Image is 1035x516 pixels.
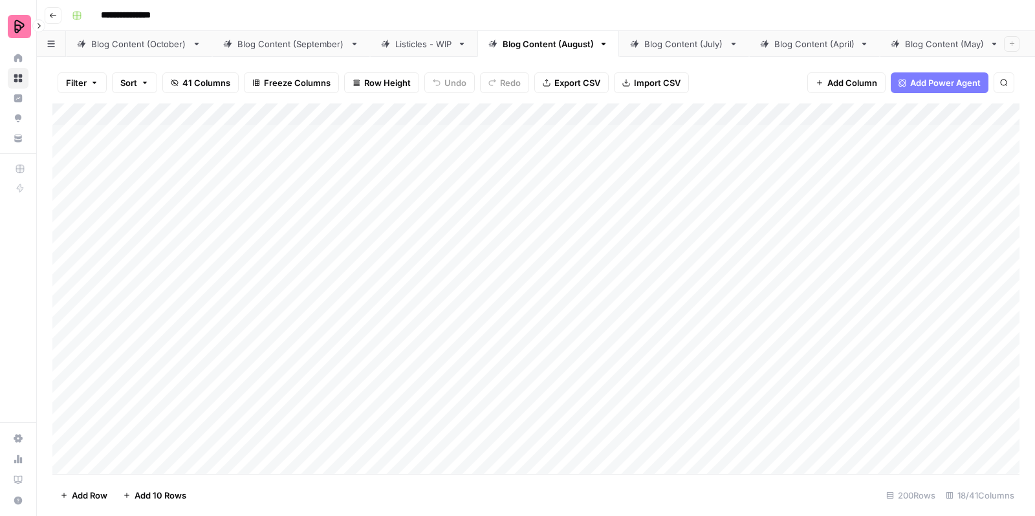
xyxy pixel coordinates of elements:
div: Blog Content (September) [237,38,345,50]
button: Add Column [807,72,886,93]
span: Add Row [72,489,107,502]
a: Learning Hub [8,469,28,490]
button: Export CSV [534,72,609,93]
img: Preply Logo [8,15,31,38]
button: Row Height [344,72,419,93]
div: Blog Content (August) [503,38,594,50]
a: Opportunities [8,108,28,129]
button: Undo [424,72,475,93]
a: Blog Content (September) [212,31,370,57]
span: Export CSV [554,76,600,89]
a: Settings [8,428,28,449]
a: Browse [8,68,28,89]
button: Add Row [52,485,115,506]
button: Import CSV [614,72,689,93]
a: Listicles - WIP [370,31,477,57]
span: Freeze Columns [264,76,331,89]
a: Blog Content (October) [66,31,212,57]
div: 200 Rows [881,485,941,506]
button: Freeze Columns [244,72,339,93]
div: Listicles - WIP [395,38,452,50]
div: 18/41 Columns [941,485,1019,506]
button: Workspace: Preply [8,10,28,43]
button: Sort [112,72,157,93]
span: Sort [120,76,137,89]
button: 41 Columns [162,72,239,93]
a: Home [8,48,28,69]
span: Import CSV [634,76,681,89]
div: Blog Content (April) [774,38,855,50]
button: Add 10 Rows [115,485,194,506]
button: Redo [480,72,529,93]
span: Add 10 Rows [135,489,186,502]
a: Blog Content (April) [749,31,880,57]
button: Help + Support [8,490,28,511]
span: Row Height [364,76,411,89]
span: Add Column [827,76,877,89]
div: Blog Content (July) [644,38,724,50]
div: Blog Content (October) [91,38,187,50]
span: Redo [500,76,521,89]
span: 41 Columns [182,76,230,89]
a: Blog Content (August) [477,31,619,57]
a: Your Data [8,128,28,149]
span: Add Power Agent [910,76,981,89]
button: Filter [58,72,107,93]
span: Undo [444,76,466,89]
button: Add Power Agent [891,72,988,93]
div: Blog Content (May) [905,38,985,50]
a: Blog Content (July) [619,31,749,57]
span: Filter [66,76,87,89]
a: Insights [8,88,28,109]
a: Usage [8,449,28,469]
a: Blog Content (May) [880,31,1010,57]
